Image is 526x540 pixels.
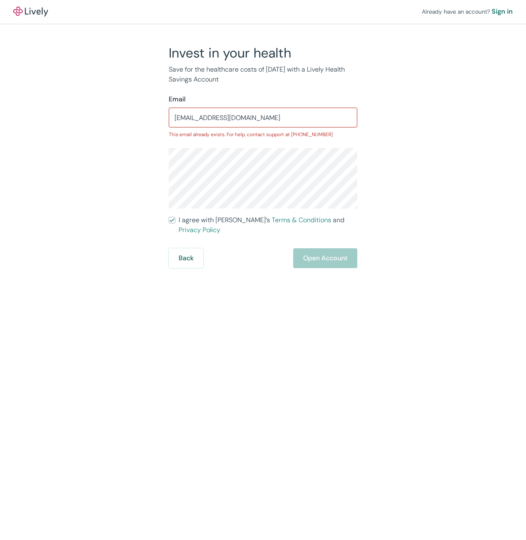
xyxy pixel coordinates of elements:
p: This email already exists. For help, contact support at [PHONE_NUMBER] [169,131,357,138]
p: Save for the healthcare costs of [DATE] with a Lively Health Savings Account [169,65,357,84]
a: Terms & Conditions [272,216,331,224]
button: Back [169,248,203,268]
img: Lively [13,7,48,17]
h2: Invest in your health [169,45,357,61]
a: Privacy Policy [179,226,220,234]
a: LivelyLively [13,7,48,17]
label: Email [169,94,186,104]
span: I agree with [PERSON_NAME]’s and [179,215,357,235]
a: Sign in [492,7,513,17]
div: Already have an account? [422,7,513,17]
